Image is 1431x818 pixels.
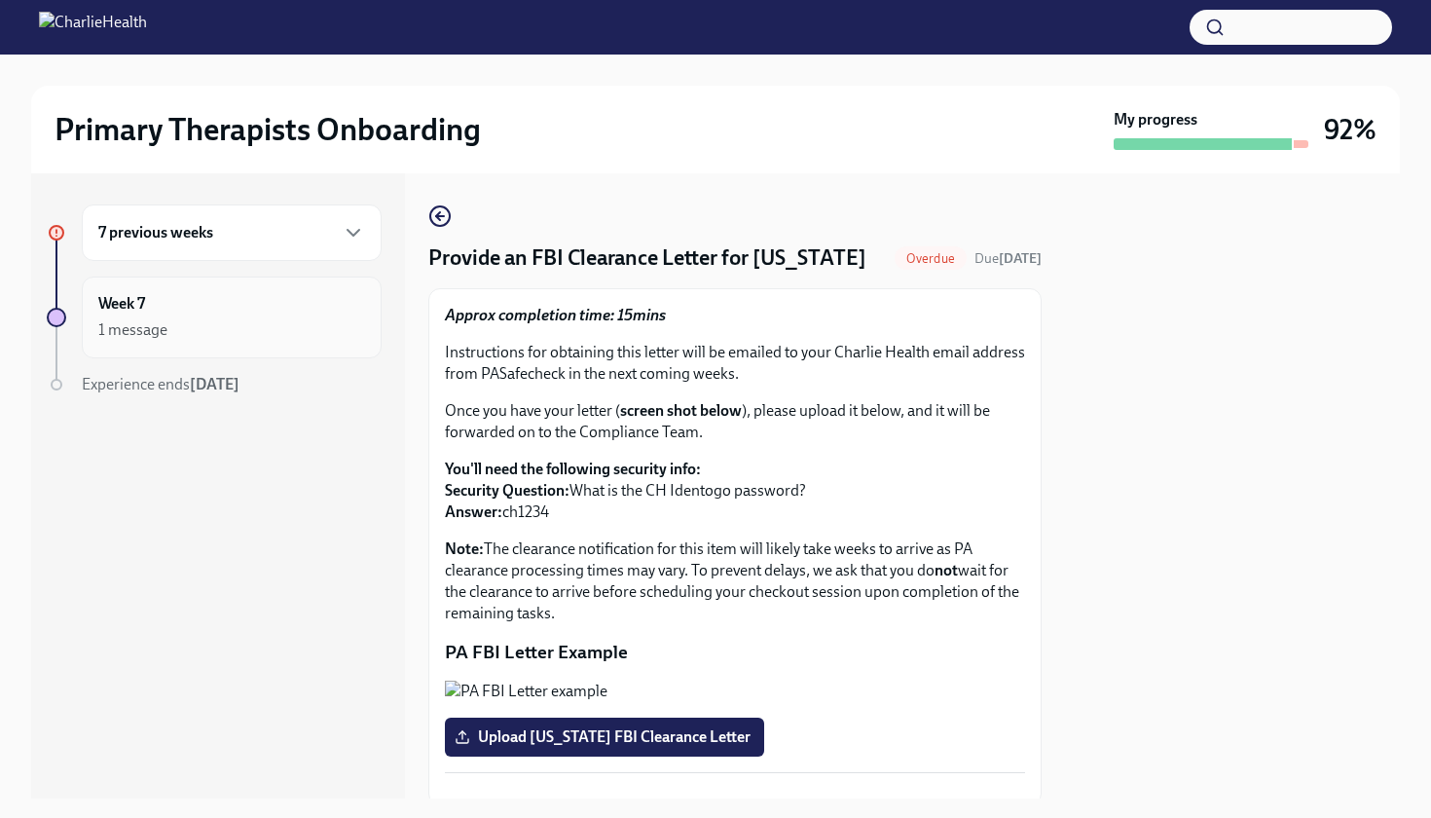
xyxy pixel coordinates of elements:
[974,249,1042,268] span: September 18th, 2025 10:00
[935,561,958,579] strong: not
[47,277,382,358] a: Week 71 message
[445,400,1025,443] p: Once you have your letter ( ), please upload it below, and it will be forwarded on to the Complia...
[1324,112,1376,147] h3: 92%
[1114,109,1197,130] strong: My progress
[459,727,751,747] span: Upload [US_STATE] FBI Clearance Letter
[445,306,666,324] strong: Approx completion time: 15mins
[445,640,1025,665] p: PA FBI Letter Example
[39,12,147,43] img: CharlieHealth
[190,375,239,393] strong: [DATE]
[428,243,866,273] h4: Provide an FBI Clearance Letter for [US_STATE]
[445,481,569,500] strong: Security Question:
[445,460,701,478] strong: You'll need the following security info:
[445,539,1025,624] p: The clearance notification for this item will likely take weeks to arrive as PA clearance process...
[445,718,764,757] label: Upload [US_STATE] FBI Clearance Letter
[98,293,145,315] h6: Week 7
[82,204,382,261] div: 7 previous weeks
[55,110,481,149] h2: Primary Therapists Onboarding
[445,681,1025,702] button: Zoom image
[98,319,167,341] div: 1 message
[999,250,1042,267] strong: [DATE]
[445,539,484,558] strong: Note:
[445,459,1025,523] p: What is the CH Identogo password? ch1234
[445,502,502,521] strong: Answer:
[98,222,213,243] h6: 7 previous weeks
[895,251,967,266] span: Overdue
[445,342,1025,385] p: Instructions for obtaining this letter will be emailed to your Charlie Health email address from ...
[974,250,1042,267] span: Due
[82,375,239,393] span: Experience ends
[620,401,742,420] strong: screen shot below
